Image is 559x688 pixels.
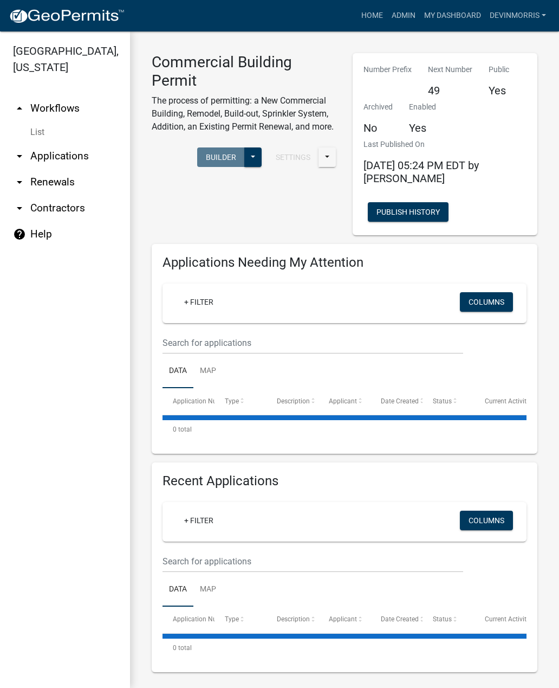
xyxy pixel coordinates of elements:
[409,121,436,134] h5: Yes
[485,615,530,623] span: Current Activity
[193,354,223,389] a: Map
[162,473,526,489] h4: Recent Applications
[485,397,530,405] span: Current Activity
[474,388,526,414] datatable-header-cell: Current Activity
[381,615,419,623] span: Date Created
[363,159,479,185] span: [DATE] 05:24 PM EDT by [PERSON_NAME]
[13,228,26,241] i: help
[422,388,474,414] datatable-header-cell: Status
[162,573,193,607] a: Data
[152,94,336,133] p: The process of permitting: a New Commercial Building, Remodel, Build-out, Sprinkler System, Addit...
[162,416,526,443] div: 0 total
[266,607,318,633] datatable-header-cell: Description
[162,354,193,389] a: Data
[152,53,336,89] h3: Commercial Building Permit
[214,607,266,633] datatable-header-cell: Type
[387,5,420,26] a: Admin
[363,101,393,113] p: Archived
[433,615,452,623] span: Status
[173,397,232,405] span: Application Number
[162,332,463,354] input: Search for applications
[329,397,357,405] span: Applicant
[162,634,526,661] div: 0 total
[197,147,245,167] button: Builder
[329,615,357,623] span: Applicant
[460,292,513,312] button: Columns
[277,615,310,623] span: Description
[162,388,214,414] datatable-header-cell: Application Number
[368,202,448,222] button: Publish History
[368,209,448,217] wm-modal-confirm: Workflow Publish History
[162,550,463,573] input: Search for applications
[193,573,223,607] a: Map
[13,202,26,215] i: arrow_drop_down
[266,388,318,414] datatable-header-cell: Description
[428,64,472,75] p: Next Number
[363,64,412,75] p: Number Prefix
[267,147,319,167] button: Settings
[420,5,485,26] a: My Dashboard
[175,292,222,312] a: + Filter
[318,607,370,633] datatable-header-cell: Applicant
[318,388,370,414] datatable-header-cell: Applicant
[357,5,387,26] a: Home
[409,101,436,113] p: Enabled
[225,397,239,405] span: Type
[162,255,526,271] h4: Applications Needing My Attention
[214,388,266,414] datatable-header-cell: Type
[363,121,393,134] h5: No
[474,607,526,633] datatable-header-cell: Current Activity
[370,607,422,633] datatable-header-cell: Date Created
[13,102,26,115] i: arrow_drop_up
[175,511,222,530] a: + Filter
[225,615,239,623] span: Type
[422,607,474,633] datatable-header-cell: Status
[381,397,419,405] span: Date Created
[485,5,550,26] a: Devinmorris
[173,615,232,623] span: Application Number
[13,150,26,163] i: arrow_drop_down
[370,388,422,414] datatable-header-cell: Date Created
[489,64,509,75] p: Public
[428,84,472,97] h5: 49
[433,397,452,405] span: Status
[162,607,214,633] datatable-header-cell: Application Number
[460,511,513,530] button: Columns
[13,176,26,189] i: arrow_drop_down
[363,139,526,150] p: Last Published On
[489,84,509,97] h5: Yes
[277,397,310,405] span: Description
